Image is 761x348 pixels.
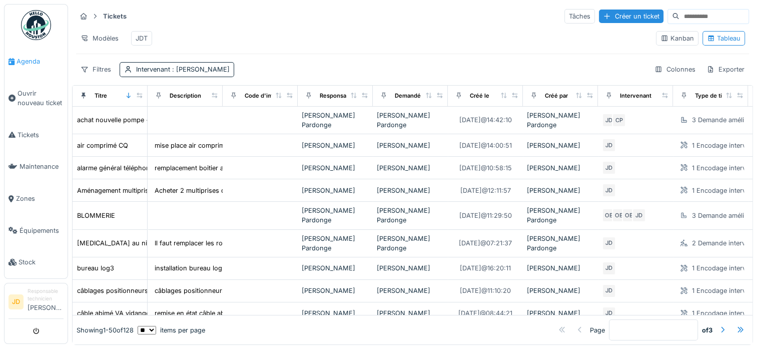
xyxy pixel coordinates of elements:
div: OE [602,208,616,222]
a: Stock [5,246,68,278]
div: Créé le [470,92,489,100]
div: [PERSON_NAME] [302,286,369,295]
div: Kanban [660,34,694,43]
span: Stock [19,257,64,267]
div: Page [590,325,605,335]
div: JD [602,138,616,152]
div: Showing 1 - 50 of 128 [77,325,134,335]
div: Demandé par [395,92,431,100]
a: Maintenance [5,151,68,183]
div: mise place air comprimé CQ labo passage festo p... [155,141,312,150]
span: Tickets [18,130,64,140]
div: JD [602,236,616,250]
div: [PERSON_NAME] Pardonge [377,206,444,225]
div: [PERSON_NAME] [377,263,444,273]
a: Zones [5,183,68,215]
a: JD Responsable technicien[PERSON_NAME] [9,287,64,319]
span: Maintenance [20,162,64,171]
strong: of 3 [702,325,712,335]
div: air comprimé CQ [77,141,128,150]
div: [PERSON_NAME] [377,163,444,173]
div: [PERSON_NAME] [302,141,369,150]
div: [PERSON_NAME] Pardonge [377,111,444,130]
div: Responsable technicien [28,287,64,303]
div: [PERSON_NAME] [527,286,594,295]
div: Type de ticket [695,92,734,100]
div: Créé par [545,92,568,100]
div: remise en état câble abimé VA vidange R2 plus [155,308,297,318]
div: [PERSON_NAME] Pardonge [302,206,369,225]
span: Ouvrir nouveau ticket [18,89,64,108]
div: Tableau [707,34,740,43]
div: Modèles [76,31,123,46]
div: [DATE] @ 11:29:50 [459,211,512,220]
div: [DATE] @ 14:00:51 [459,141,512,150]
div: [PERSON_NAME] Pardonge [302,111,369,130]
div: [DATE] @ 07:21:37 [459,238,512,248]
div: câblages positionneurs VA réacteurs mise a l'ég... [155,286,307,295]
div: alarme général téléphone 946 [77,163,168,173]
div: [PERSON_NAME] Pardonge [527,234,594,253]
div: [PERSON_NAME] [527,186,594,195]
a: Tickets [5,119,68,151]
div: [PERSON_NAME] [377,141,444,150]
div: JDT [136,34,148,43]
div: [DATE] @ 16:20:11 [460,263,511,273]
div: [PERSON_NAME] Pardonge [302,234,369,253]
div: [MEDICAL_DATA] au niveau du moteur R5 [77,238,205,248]
div: OE [612,208,626,222]
div: Description [170,92,201,100]
div: JD [602,261,616,275]
div: [PERSON_NAME] [527,308,594,318]
div: installation bureau log 3 prises plus éclairage [155,263,293,273]
a: Équipements [5,215,68,247]
div: [DATE] @ 10:58:15 [459,163,512,173]
div: achat nouvelle pompe + contruction chassis avec Variateur fréquence [77,115,290,125]
div: JD [602,113,616,127]
div: [PERSON_NAME] Pardonge [527,111,594,130]
div: [PERSON_NAME] Pardonge [377,234,444,253]
span: Zones [16,194,64,203]
div: Titre [95,92,107,100]
div: Il faut remplacer les roulements moteur [155,238,274,248]
div: [DATE] @ 14:42:10 [459,115,512,125]
div: [PERSON_NAME] [302,263,369,273]
div: remplacement boitier alarme général 946 [155,163,279,173]
div: Tâches [564,9,595,24]
div: JD [602,306,616,320]
div: [DATE] @ 08:44:21 [458,308,512,318]
div: câble abimé VA vidange R2 [77,308,160,318]
div: Aménagement multiprise bureau [PERSON_NAME] D [77,186,238,195]
a: Agenda [5,46,68,78]
div: BLOMMERIE [77,211,115,220]
li: JD [9,294,24,309]
a: Ouvrir nouveau ticket [5,78,68,119]
div: bureau log3 [77,263,114,273]
strong: Tickets [99,12,131,21]
div: [PERSON_NAME] Pardonge [527,206,594,225]
div: JD [602,284,616,298]
div: [PERSON_NAME] [377,186,444,195]
div: [PERSON_NAME] [302,163,369,173]
div: items per page [138,325,205,335]
div: OE [622,208,636,222]
div: Filtres [76,62,116,77]
div: [PERSON_NAME] [377,286,444,295]
img: Badge_color-CXgf-gQk.svg [21,10,51,40]
div: [PERSON_NAME] [302,308,369,318]
div: Intervenant [620,92,651,100]
li: [PERSON_NAME] [28,287,64,316]
span: Équipements [20,226,64,235]
div: Intervenant [136,65,230,74]
div: Code d'imputation [245,92,295,100]
div: Acheter 2 multiprises de 6 (cebeo) Acheter x mè... [155,186,308,195]
div: [PERSON_NAME] [527,141,594,150]
div: [PERSON_NAME] [302,186,369,195]
div: CP [612,113,626,127]
div: [DATE] @ 12:11:57 [460,186,511,195]
div: [PERSON_NAME] [527,263,594,273]
div: [DATE] @ 11:10:20 [460,286,511,295]
div: JD [632,208,646,222]
div: câblages positionneurs VA réacteurs [77,286,189,295]
span: Agenda [17,57,64,66]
